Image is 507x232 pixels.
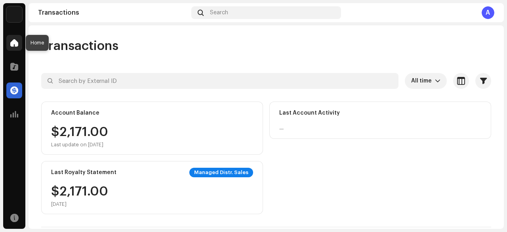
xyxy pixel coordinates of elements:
div: Managed Distr. Sales [189,168,253,177]
div: — [279,126,284,132]
input: Search by External ID [41,73,398,89]
span: Search [210,10,228,16]
div: Last Account Activity [279,110,340,116]
div: Account Balance [51,110,99,116]
span: All time [411,73,435,89]
div: dropdown trigger [435,73,440,89]
div: [DATE] [51,201,108,207]
div: Transactions [38,10,188,16]
span: Transactions [41,38,118,54]
img: de0d2825-999c-4937-b35a-9adca56ee094 [6,6,22,22]
div: Last update on [DATE] [51,142,108,148]
div: A [482,6,494,19]
div: Last Royalty Statement [51,169,116,176]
